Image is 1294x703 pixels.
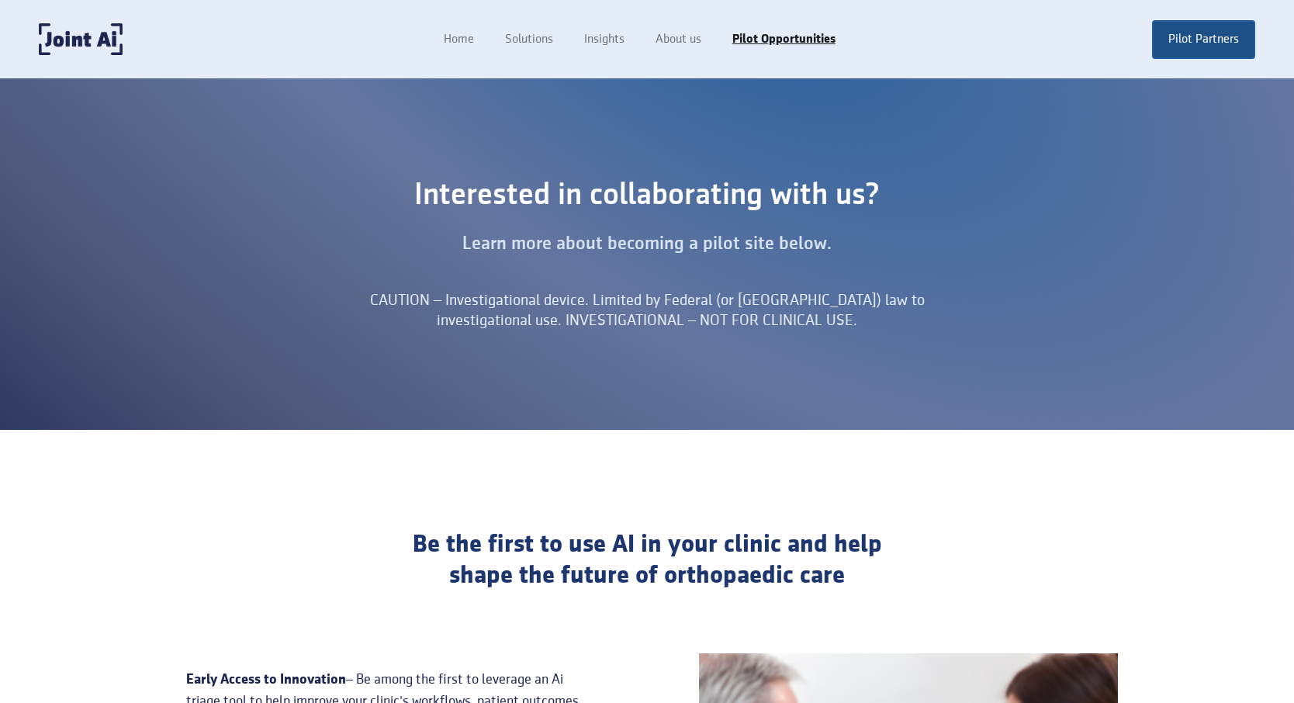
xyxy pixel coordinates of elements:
[293,228,1001,259] div: Learn more about becoming a pilot site below.
[717,25,851,54] a: Pilot Opportunities
[186,673,346,687] strong: Early Access to Innovation
[1152,20,1255,59] a: Pilot Partners
[428,25,490,54] a: Home
[569,25,640,54] a: Insights
[337,290,957,331] div: CAUTION – Investigational device. Limited by Federal (or [GEOGRAPHIC_DATA]) law to investigationa...
[39,23,123,55] a: home
[386,529,908,591] div: Be the first to use AI in your clinic and help shape the future of orthopaedic care
[293,178,1001,213] div: Interested in collaborating with us?
[640,25,717,54] a: About us
[490,25,569,54] a: Solutions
